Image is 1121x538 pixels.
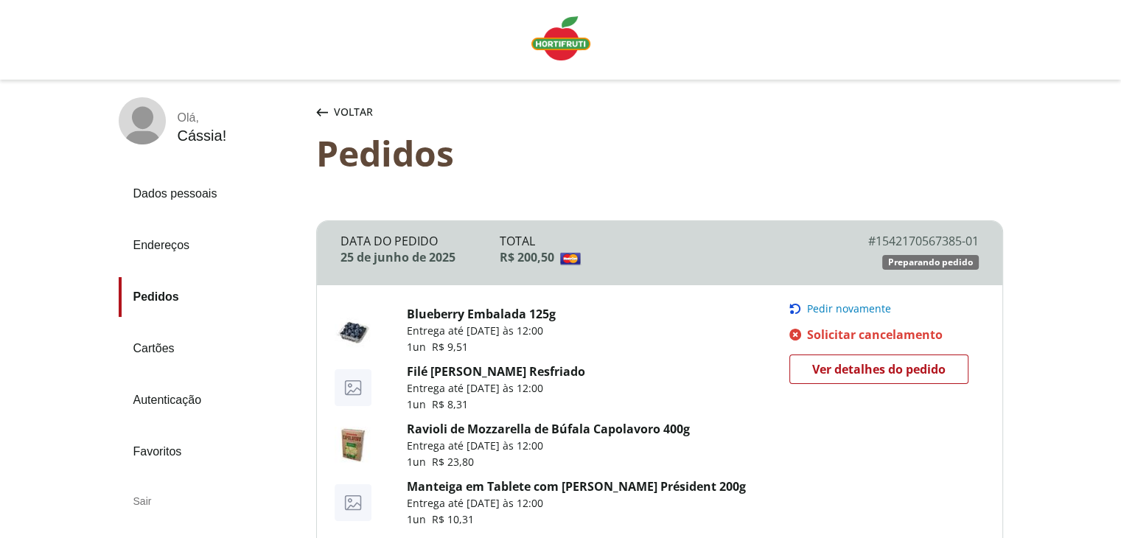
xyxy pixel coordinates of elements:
img: Ravioli de Mozzarella de Búfala Capolavoro 400g [335,427,371,464]
a: Favoritos [119,432,304,472]
div: Pedidos [316,133,1003,173]
a: Pedidos [119,277,304,317]
p: Entrega até [DATE] às 12:00 [407,439,690,453]
span: R$ 23,80 [432,455,474,469]
img: Blueberry Embalada 125g [335,312,371,349]
p: Entrega até [DATE] às 12:00 [407,496,746,511]
a: Autenticação [119,380,304,420]
div: R$ 200,50 [500,249,819,265]
span: R$ 10,31 [432,512,474,526]
span: 1 un [407,512,432,526]
span: Pedir novamente [807,303,891,315]
img: Manteiga Extra Com Sal Président Gastronomique 200G [335,484,371,521]
span: 1 un [407,455,432,469]
a: Manteiga em Tablete com [PERSON_NAME] Président 200g [407,478,746,495]
a: Blueberry Embalada 125g [407,306,556,322]
div: Sair [119,483,304,519]
div: Total [500,233,819,249]
div: Data do Pedido [341,233,500,249]
div: Cássia ! [178,127,227,144]
p: Entrega até [DATE] às 12:00 [407,381,585,396]
a: Filé [PERSON_NAME] Resfriado [407,363,585,380]
img: Filé Mignon Suíno Resfriado [335,369,371,406]
div: Olá , [178,111,227,125]
span: 1 un [407,397,432,411]
a: Cartões [119,329,304,368]
a: Endereços [119,226,304,265]
span: Ver detalhes do pedido [812,358,946,380]
img: Logo [531,16,590,60]
a: Logo [525,10,596,69]
span: R$ 8,31 [432,397,468,411]
div: # 1542170567385-01 [819,233,979,249]
span: R$ 9,51 [432,340,468,354]
div: 25 de junho de 2025 [341,249,500,265]
span: Voltar [334,105,373,119]
a: Solicitar cancelamento [789,326,978,343]
span: Preparando pedido [888,256,973,268]
span: 1 un [407,340,432,354]
p: Entrega até [DATE] às 12:00 [407,324,556,338]
span: Solicitar cancelamento [807,326,943,343]
button: Voltar [313,97,376,127]
a: Ver detalhes do pedido [789,354,968,384]
button: Pedir novamente [789,303,978,315]
a: Dados pessoais [119,174,304,214]
a: Ravioli de Mozzarella de Búfala Capolavoro 400g [407,421,690,437]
